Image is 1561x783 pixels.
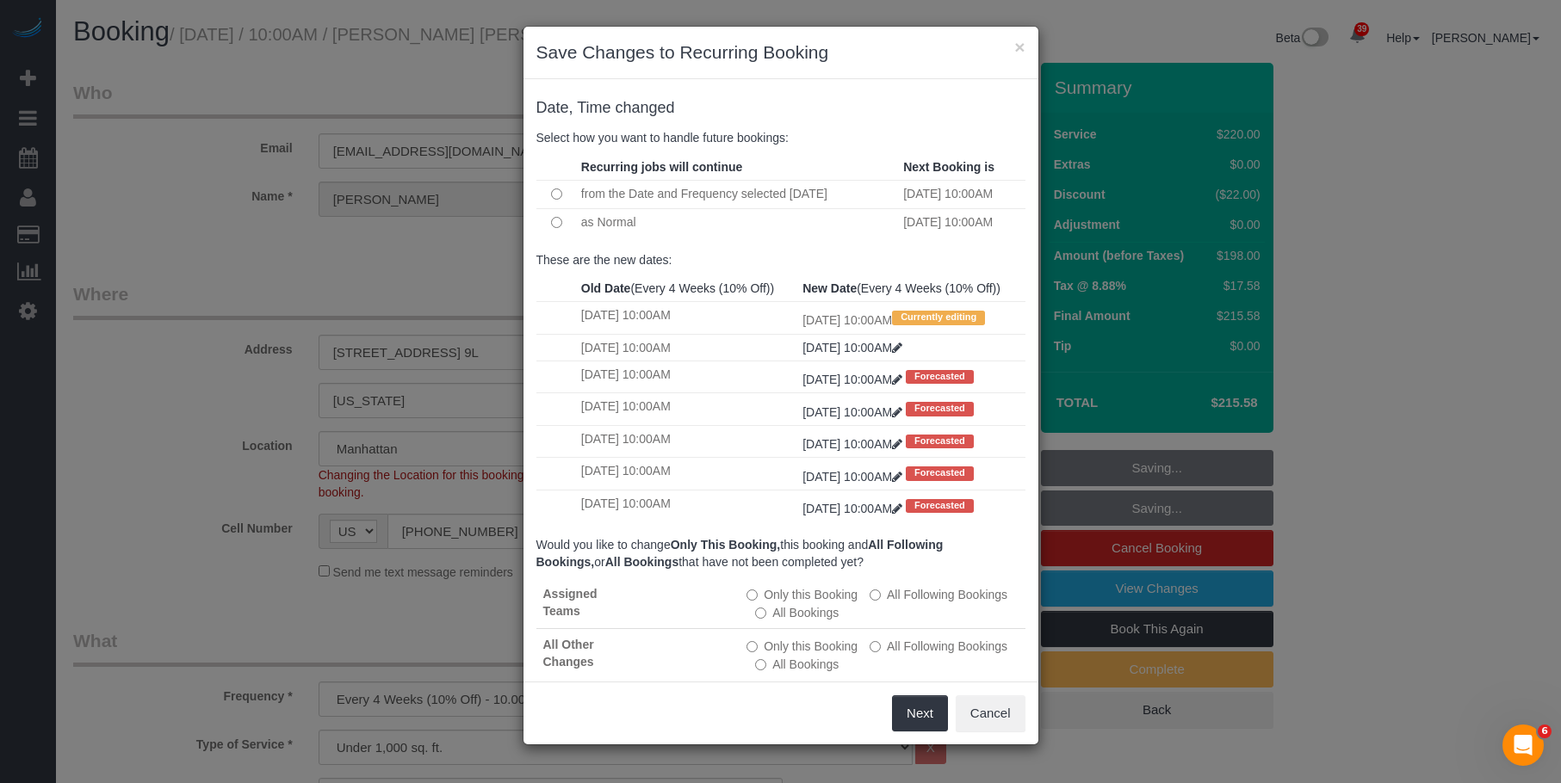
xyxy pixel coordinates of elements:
strong: Assigned Teams [543,587,598,618]
h3: Save Changes to Recurring Booking [536,40,1025,65]
label: All other bookings in the series will remain the same. [746,638,858,655]
td: [DATE] 10:00AM [577,302,798,334]
a: [DATE] 10:00AM [802,502,906,515]
th: (Every 4 Weeks (10% Off)) [798,275,1025,302]
p: These are the new dates: [536,251,1025,268]
p: Select how you want to handle future bookings: [536,129,1025,146]
td: [DATE] 10:00AM [577,334,798,361]
h4: changed [536,100,1025,117]
span: Currently editing [892,311,985,324]
input: All Bookings [755,607,766,619]
label: All other bookings in the series will remain the same. [746,586,858,603]
td: [DATE] 10:00AM [798,302,1025,334]
td: [DATE] 10:00AM [577,425,798,457]
span: Forecasted [906,402,974,416]
input: All Following Bookings [870,641,881,652]
td: as Normal [577,208,899,237]
a: [DATE] 10:00AM [802,341,902,355]
iframe: Intercom live chat [1502,724,1544,766]
strong: New Date [802,281,857,295]
span: 6 [1538,724,1552,738]
td: [DATE] 10:00AM [899,180,1025,208]
button: Cancel [956,695,1025,731]
input: Only this Booking [746,641,758,652]
button: Next [892,695,948,731]
input: Only this Booking [746,589,758,601]
td: [DATE] 10:00AM [577,361,798,392]
b: All Bookings [605,555,679,569]
a: [DATE] 10:00AM [802,373,906,386]
td: from the Date and Frequency selected [DATE] [577,180,899,208]
label: This and all the bookings after it will be changed. [870,586,1007,603]
p: Would you like to change this booking and or that have not been completed yet? [536,536,1025,570]
button: × [1014,38,1025,56]
th: (Every 4 Weeks (10% Off)) [577,275,798,302]
label: All bookings that have not been completed yet will be changed. [755,656,839,673]
td: [DATE] 10:00AM [577,490,798,521]
strong: All Other Changes [543,638,594,669]
strong: Old Date [581,281,631,295]
td: [DATE] 10:00AM [577,393,798,425]
input: All Following Bookings [870,589,881,601]
span: Forecasted [906,499,974,513]
span: Forecasted [906,466,974,480]
a: [DATE] 10:00AM [802,470,906,484]
a: [DATE] 10:00AM [802,437,906,451]
a: [DATE] 10:00AM [802,405,906,419]
span: Forecasted [906,370,974,384]
span: Date, Time [536,99,611,116]
td: [DATE] 10:00AM [899,208,1025,237]
label: This and all the bookings after it will be changed. [870,638,1007,655]
b: Only This Booking, [671,538,781,552]
input: All Bookings [755,659,766,670]
strong: Next Booking is [903,160,994,174]
td: [DATE] 10:00AM [577,458,798,490]
strong: Recurring jobs will continue [581,160,742,174]
label: All bookings that have not been completed yet will be changed. [755,604,839,621]
span: Forecasted [906,435,974,448]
